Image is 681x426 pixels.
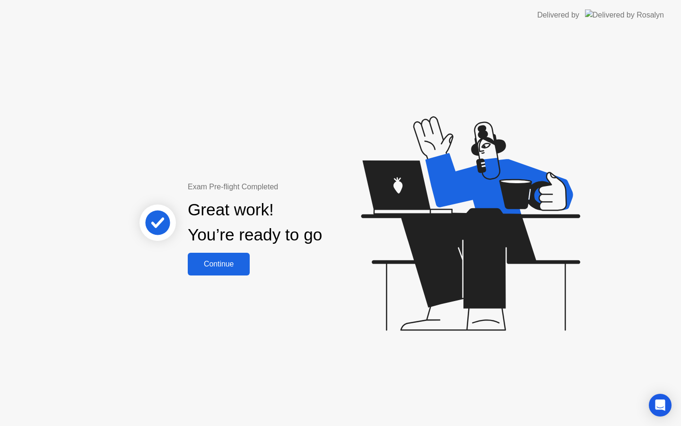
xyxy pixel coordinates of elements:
img: Delivered by Rosalyn [585,9,664,20]
div: Delivered by [537,9,579,21]
div: Open Intercom Messenger [649,394,672,417]
button: Continue [188,253,250,275]
div: Continue [191,260,247,268]
div: Great work! You’re ready to go [188,197,322,248]
div: Exam Pre-flight Completed [188,181,383,193]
